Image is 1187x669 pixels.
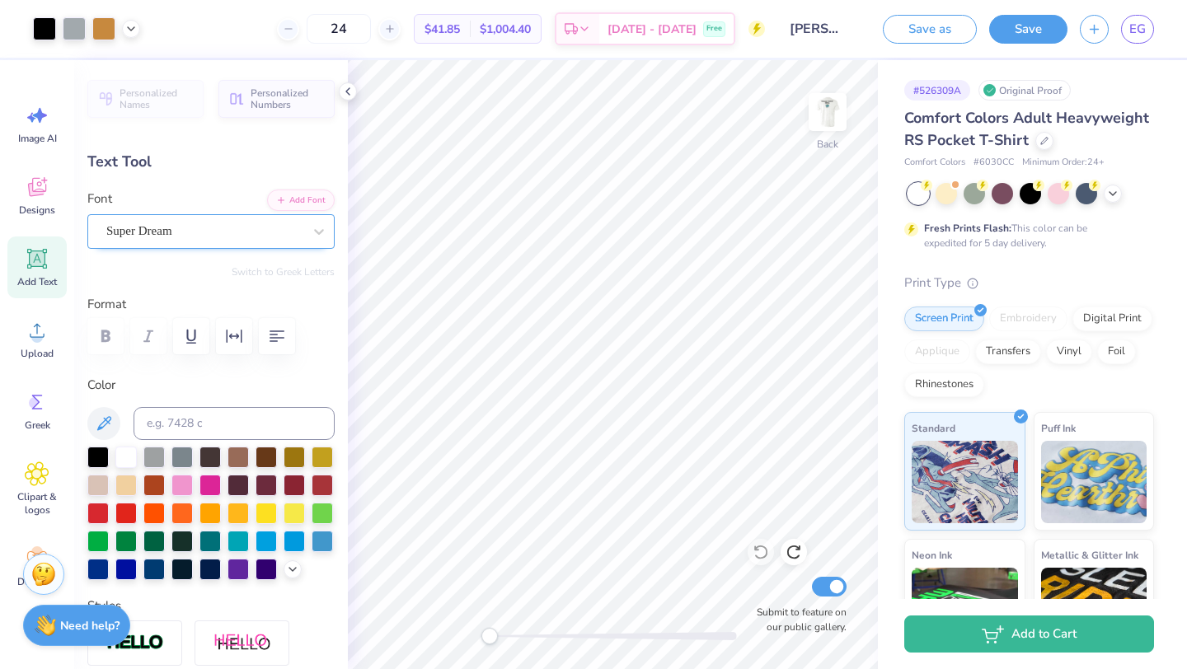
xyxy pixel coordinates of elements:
[134,407,335,440] input: e.g. 7428 c
[1041,419,1076,437] span: Puff Ink
[608,21,697,38] span: [DATE] - [DATE]
[912,419,955,437] span: Standard
[87,596,121,615] label: Styles
[218,80,335,118] button: Personalized Numbers
[904,156,965,170] span: Comfort Colors
[1046,339,1092,364] div: Vinyl
[817,137,838,152] div: Back
[25,419,50,432] span: Greek
[904,274,1154,292] div: Print Type
[989,306,1067,331] div: Embroidery
[17,275,57,288] span: Add Text
[974,156,1014,170] span: # 6030CC
[1121,15,1154,44] a: EG
[777,12,858,45] input: Untitled Design
[87,189,112,208] label: Font
[106,634,164,653] img: Stroke
[213,633,271,653] img: Shadow
[989,15,1067,44] button: Save
[87,376,335,395] label: Color
[904,108,1149,150] span: Comfort Colors Adult Heavyweight RS Pocket T-Shirt
[87,295,335,314] label: Format
[1097,339,1136,364] div: Foil
[17,575,57,588] span: Decorate
[924,221,1127,250] div: This color can be expedited for 5 day delivery.
[21,347,54,360] span: Upload
[87,151,335,173] div: Text Tool
[87,80,204,118] button: Personalized Names
[267,189,335,211] button: Add Font
[251,87,325,110] span: Personalized Numbers
[232,265,335,278] button: Switch to Greek Letters
[978,80,1071,101] div: Original Proof
[883,15,977,44] button: Save as
[904,372,984,397] div: Rhinestones
[1041,546,1138,564] span: Metallic & Glitter Ink
[924,222,1011,235] strong: Fresh Prints Flash:
[60,618,120,634] strong: Need help?
[904,339,970,364] div: Applique
[480,21,531,38] span: $1,004.40
[307,14,371,44] input: – –
[1041,441,1147,523] img: Puff Ink
[19,204,55,217] span: Designs
[18,132,57,145] span: Image AI
[904,80,970,101] div: # 526309A
[904,306,984,331] div: Screen Print
[10,490,64,517] span: Clipart & logos
[706,23,722,35] span: Free
[904,615,1154,653] button: Add to Cart
[748,605,847,634] label: Submit to feature on our public gallery.
[1041,568,1147,650] img: Metallic & Glitter Ink
[811,96,844,129] img: Back
[912,568,1018,650] img: Neon Ink
[1022,156,1105,170] span: Minimum Order: 24 +
[975,339,1041,364] div: Transfers
[425,21,460,38] span: $41.85
[1129,20,1146,39] span: EG
[1072,306,1152,331] div: Digital Print
[120,87,194,110] span: Personalized Names
[481,628,498,644] div: Accessibility label
[912,441,1018,523] img: Standard
[912,546,952,564] span: Neon Ink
